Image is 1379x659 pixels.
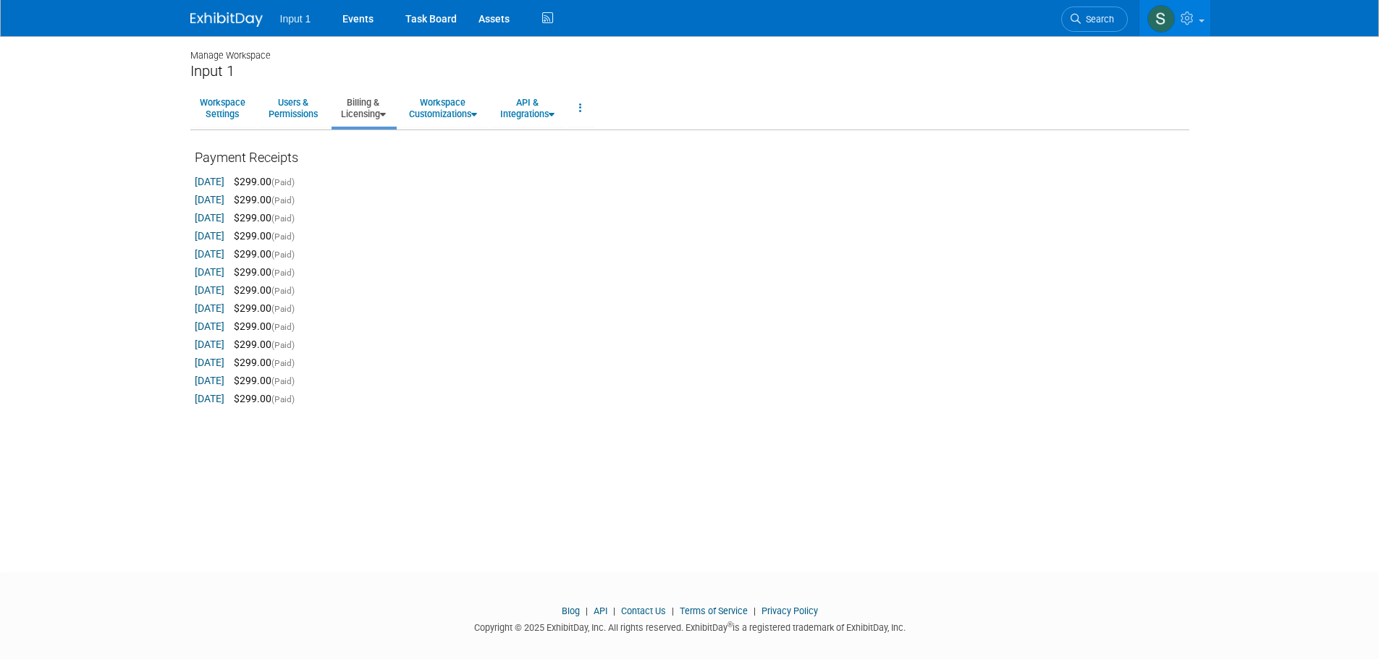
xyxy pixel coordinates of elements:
[271,358,295,368] span: (Paid)
[190,12,263,27] img: ExhibitDay
[271,340,295,350] span: (Paid)
[195,230,224,242] a: [DATE]
[227,248,271,260] span: $299.00
[195,148,1185,174] div: Payment Receipts
[227,194,271,205] span: $299.00
[195,393,224,404] a: [DATE]
[259,90,327,126] a: Users &Permissions
[621,605,666,616] a: Contact Us
[195,266,224,278] a: [DATE]
[271,304,295,314] span: (Paid)
[227,393,271,404] span: $299.00
[227,284,271,296] span: $299.00
[227,176,271,187] span: $299.00
[195,176,224,187] a: [DATE]
[227,375,271,386] span: $299.00
[594,605,607,616] a: API
[195,357,224,368] a: [DATE]
[195,194,224,205] a: [DATE]
[195,248,224,260] a: [DATE]
[271,213,295,224] span: (Paid)
[271,177,295,187] span: (Paid)
[280,13,311,25] span: Input 1
[195,339,224,350] a: [DATE]
[271,394,295,404] span: (Paid)
[195,302,224,314] a: [DATE]
[227,302,271,314] span: $299.00
[762,605,818,616] a: Privacy Policy
[195,284,224,296] a: [DATE]
[562,605,580,616] a: Blog
[1061,7,1128,32] a: Search
[271,268,295,278] span: (Paid)
[227,230,271,242] span: $299.00
[680,605,748,616] a: Terms of Service
[227,339,271,350] span: $299.00
[271,322,295,332] span: (Paid)
[400,90,486,126] a: WorkspaceCustomizations
[271,231,295,242] span: (Paid)
[1081,14,1114,25] span: Search
[610,605,619,616] span: |
[750,605,759,616] span: |
[271,250,295,260] span: (Paid)
[271,376,295,386] span: (Paid)
[195,375,224,386] a: [DATE]
[190,62,1189,80] div: Input 1
[728,621,733,629] sup: ®
[227,212,271,224] span: $299.00
[190,36,1189,62] div: Manage Workspace
[491,90,564,126] a: API &Integrations
[1147,5,1175,33] img: Susan Stout
[190,90,255,126] a: WorkspaceSettings
[332,90,395,126] a: Billing &Licensing
[227,320,271,332] span: $299.00
[271,195,295,205] span: (Paid)
[227,266,271,278] span: $299.00
[227,357,271,368] span: $299.00
[271,286,295,296] span: (Paid)
[195,212,224,224] a: [DATE]
[582,605,591,616] span: |
[668,605,678,616] span: |
[195,320,224,332] a: [DATE]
